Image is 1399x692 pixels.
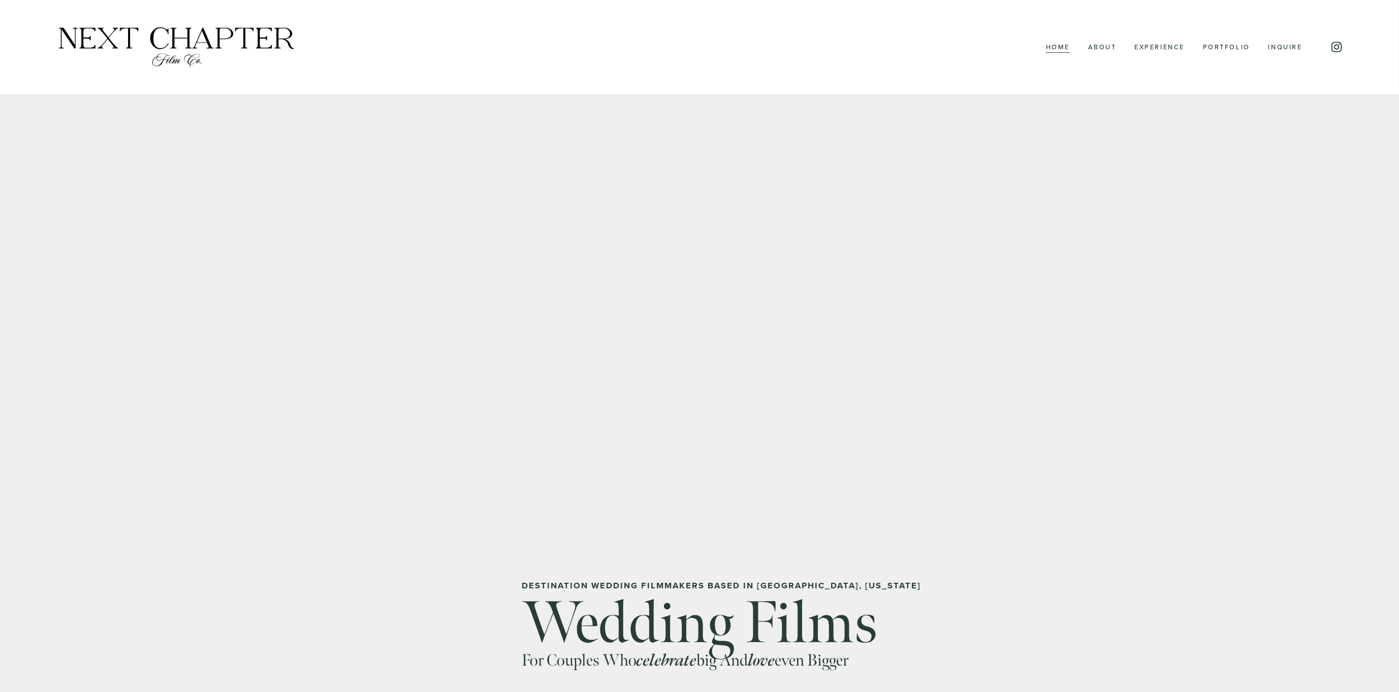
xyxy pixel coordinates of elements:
a: Home [1046,41,1070,54]
a: Experience [1135,41,1185,54]
strong: Destination wedding Filmmakers Based in [GEOGRAPHIC_DATA], [US_STATE] [522,579,921,591]
a: Inquire [1268,41,1302,54]
a: Instagram [1330,41,1343,53]
em: love [748,650,775,671]
span: Wedding Films [522,586,878,659]
span: For couples who big and even bigger [522,650,848,671]
a: Portfolio [1203,41,1250,54]
img: Next Chapter Film Co. [56,25,297,69]
a: About [1088,41,1117,54]
em: celebrate [637,650,696,671]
